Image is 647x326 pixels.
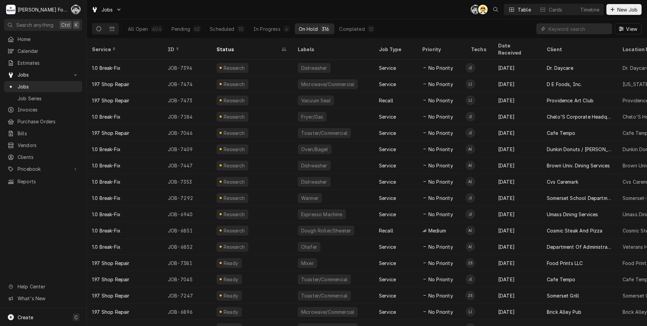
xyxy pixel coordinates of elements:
div: Jose DeMelo (37)'s Avatar [466,274,475,284]
div: Jose DeMelo (37)'s Avatar [466,128,475,138]
div: James Lunney (128)'s Avatar [466,193,475,203]
a: Purchase Orders [4,116,82,127]
div: James Lunney (128)'s Avatar [466,63,475,73]
div: Pending [172,25,190,33]
a: Job Series [4,93,82,104]
div: 62 [194,25,200,33]
div: Andy Christopoulos (121)'s Avatar [466,242,475,251]
div: A( [466,161,475,170]
span: No Priority [428,260,453,267]
div: JOB-7184 [162,108,211,125]
div: Brick Alley Pub [547,308,581,315]
div: Somerset School Department [547,195,612,202]
div: A( [466,226,475,235]
div: [DATE] [493,60,541,76]
div: Ready [223,276,239,283]
div: J( [466,193,475,203]
div: C( [71,5,81,14]
span: No Priority [428,308,453,315]
div: 1.0 Break-Fix [92,64,120,72]
div: Zz Pending No Schedule's Avatar [466,291,475,300]
div: [DATE] [493,271,541,287]
div: Providence Art Club [547,97,594,104]
div: 10 [239,25,243,33]
div: Research [223,211,246,218]
div: Zz Pending No Schedule's Avatar [466,258,475,268]
div: Service [379,195,396,202]
button: View [615,23,642,34]
div: 316 [322,25,329,33]
div: Toaster/Commercial [300,292,348,299]
div: JOB-7353 [162,174,211,190]
div: 1.0 Break-Fix [92,211,120,218]
a: Home [4,34,82,45]
div: Service [379,64,396,72]
div: Scheduled [210,25,234,33]
div: Warmer [300,195,319,202]
input: Keyword search [549,23,609,34]
a: Go to Help Center [4,281,82,292]
span: No Priority [428,292,453,299]
button: Open search [490,4,501,15]
div: ZS [466,258,475,268]
div: L( [466,79,475,89]
div: JOB-7292 [162,190,211,206]
div: Service [379,81,396,88]
div: Luis (54)'s Avatar [466,79,475,89]
a: Jobs [4,81,82,92]
div: 1.97 Shop Repair [92,97,130,104]
div: Microwave/Commercial [300,81,355,88]
span: Jobs [18,83,79,90]
div: [PERSON_NAME] Food Equipment Service [18,6,67,13]
span: No Priority [428,195,453,202]
div: JOB-7409 [162,141,211,157]
div: 1.0 Break-Fix [92,146,120,153]
div: [DATE] [493,125,541,141]
div: Service [379,162,396,169]
a: Estimates [4,57,82,68]
div: JOB-6851 [162,222,211,239]
div: Service [379,178,396,185]
div: Timeline [580,6,599,13]
div: Research [223,178,246,185]
div: JOB-7045 [162,271,211,287]
div: Job Type [379,46,411,53]
span: No Priority [428,81,453,88]
div: Status [217,46,280,53]
span: Help Center [18,283,78,290]
div: 1.0 Break-Fix [92,243,120,250]
div: Client [547,46,610,53]
div: M [6,5,16,14]
span: Jobs [102,6,113,13]
div: JOB-7447 [162,157,211,174]
span: No Priority [428,276,453,283]
a: Reports [4,176,82,187]
div: JOB-7247 [162,287,211,304]
div: Ready [223,308,239,315]
div: [DATE] [493,92,541,108]
span: No Priority [428,97,453,104]
div: Cafe Tempo [547,276,576,283]
span: No Priority [428,64,453,72]
div: Recall [379,227,393,234]
div: D E Foods, Inc. [547,81,582,88]
div: JOB-6940 [162,206,211,222]
span: Invoices [18,106,79,113]
div: 1.97 Shop Repair [92,308,130,315]
div: JOB-7473 [162,92,211,108]
div: 1.0 Break-Fix [92,113,120,120]
span: View [625,25,639,33]
div: Date Received [498,42,535,56]
div: L( [466,96,475,105]
div: All Open [128,25,148,33]
span: Vendors [18,142,79,149]
div: Labels [298,46,368,53]
div: 1.97 Shop Repair [92,81,130,88]
div: [DATE] [493,141,541,157]
div: Microwave/Commercial [300,308,355,315]
div: Andy Christopoulos (121)'s Avatar [466,161,475,170]
div: [DATE] [493,239,541,255]
button: Search anythingCtrlK [4,19,82,31]
div: Cafe Tempo [547,129,576,137]
div: Research [223,227,246,234]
